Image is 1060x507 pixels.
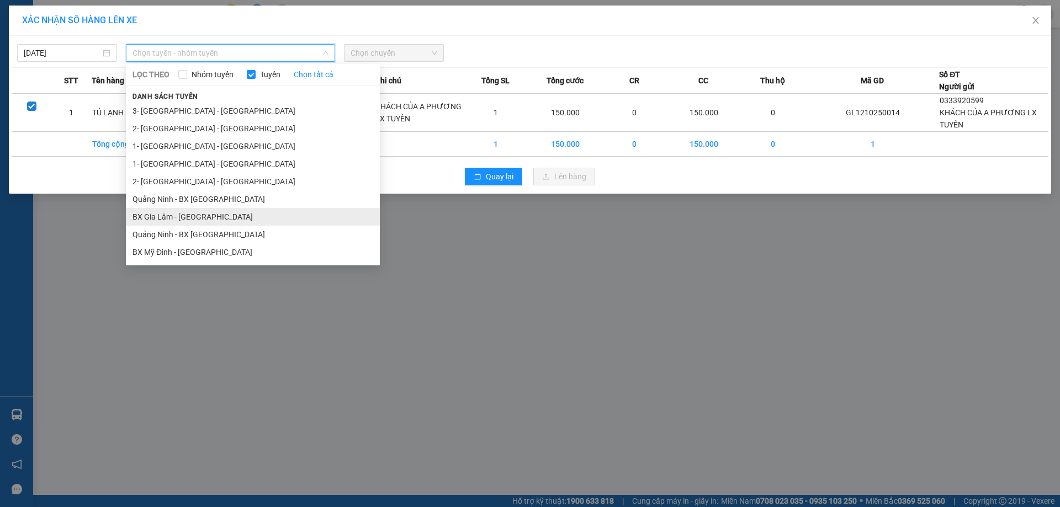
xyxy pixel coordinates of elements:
[294,68,333,81] a: Chọn tất cả
[529,94,601,132] td: 150.000
[463,132,529,157] td: 1
[12,14,48,51] img: logo
[667,132,739,157] td: 150.000
[375,74,401,87] span: Ghi chú
[126,190,380,208] li: Quảng Ninh - BX [GEOGRAPHIC_DATA]
[529,132,601,157] td: 150.000
[463,94,529,132] td: 1
[533,168,595,185] button: uploadLên hàng
[547,74,584,87] span: Tổng cước
[126,92,205,102] span: Danh sách tuyến
[861,74,884,87] span: Mã GD
[1020,6,1051,36] button: Close
[126,226,380,243] li: Quảng Ninh - BX [GEOGRAPHIC_DATA]
[939,68,974,93] div: Số ĐT Người gửi
[465,168,522,185] button: rollbackQuay lại
[256,68,285,81] span: Tuyến
[375,94,463,132] td: KHÁCH CỦA A PHƯƠNG LX TUYẾN
[22,15,137,25] span: XÁC NHẬN SỐ HÀNG LÊN XE
[126,155,380,173] li: 1- [GEOGRAPHIC_DATA] - [GEOGRAPHIC_DATA]
[64,74,78,87] span: STT
[88,33,129,41] strong: 1900088888
[667,94,739,132] td: 150.000
[629,74,639,87] span: CR
[940,96,984,105] span: 0333920599
[126,102,380,120] li: 3- [GEOGRAPHIC_DATA] - [GEOGRAPHIC_DATA]
[126,120,380,137] li: 2- [GEOGRAPHIC_DATA] - [GEOGRAPHIC_DATA]
[806,94,939,132] td: GL1210250014
[24,47,100,59] input: 12/10/2025
[351,45,437,61] span: Chọn chuyến
[126,173,380,190] li: 2- [GEOGRAPHIC_DATA] - [GEOGRAPHIC_DATA]
[601,94,668,132] td: 0
[601,132,668,157] td: 0
[92,132,158,157] td: Tổng cộng
[132,68,169,81] span: LỌC THEO
[486,170,513,183] span: Quay lại
[52,6,168,31] strong: CÔNG TY TNHH DV DU LỊCH HẢI VÂN TRAVEL - VÂN ANH EXPRESS
[187,68,238,81] span: Nhóm tuyến
[481,74,510,87] span: Tổng SL
[52,42,129,59] span: 40 [PERSON_NAME] - [GEOGRAPHIC_DATA]
[322,50,329,56] span: down
[29,73,94,98] span: KHÁCH CỦA A PHƯƠNG LX TUYẾN
[698,74,708,87] span: CC
[740,132,807,157] td: 0
[92,74,124,87] span: Tên hàng
[51,94,91,132] td: 1
[474,173,481,182] span: rollback
[92,94,158,132] td: TỦ LẠNH
[132,45,328,61] span: Chọn tuyến - nhóm tuyến
[52,33,88,41] span: HOTLINE :
[740,94,807,132] td: 0
[126,208,380,226] li: BX Gia Lâm - [GEOGRAPHIC_DATA]
[126,243,380,261] li: BX Mỹ Đình - [GEOGRAPHIC_DATA]
[940,108,1037,129] span: KHÁCH CỦA A PHƯƠNG LX TUYẾN
[760,74,785,87] span: Thu hộ
[806,132,939,157] td: 1
[1031,16,1040,25] span: close
[126,137,380,155] li: 1- [GEOGRAPHIC_DATA] - [GEOGRAPHIC_DATA]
